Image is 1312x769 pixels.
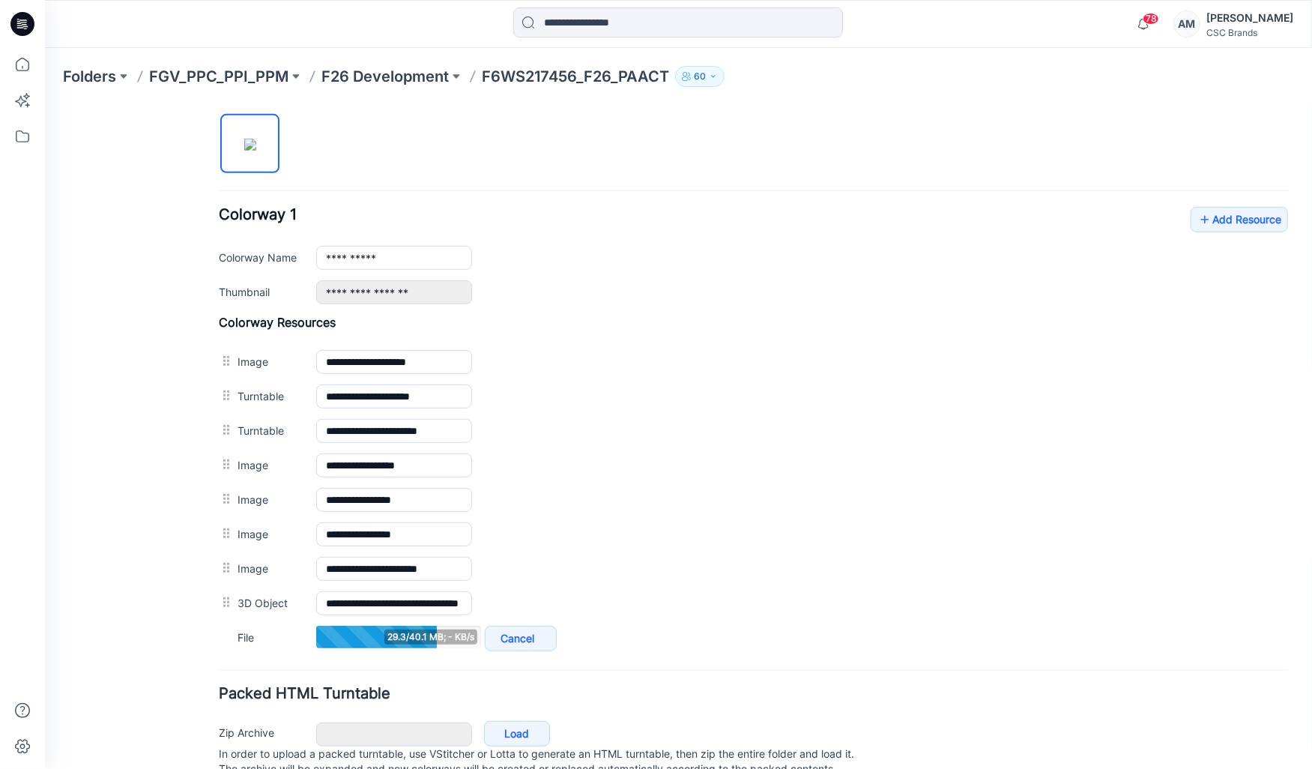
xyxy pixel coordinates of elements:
[321,66,449,87] a: F26 Development
[675,66,725,87] button: 60
[174,178,256,195] label: Thumbnail
[174,582,1243,596] h4: Packed HTML Turntable
[174,210,1243,225] h4: Colorway Resources
[193,248,256,265] label: Image
[193,489,256,506] label: 3D Object
[440,521,512,546] a: Cancel
[339,525,432,540] span: 29.3/40.1 MB; - KB/s
[45,105,1312,769] iframe: edit-style
[193,524,256,540] label: File
[149,66,288,87] a: FGV_PPC_PPI_PPM
[193,352,256,368] label: Image
[1206,9,1293,27] div: [PERSON_NAME]
[193,455,256,471] label: Image
[193,420,256,437] label: Image
[694,68,706,85] p: 60
[193,386,256,402] label: Image
[63,66,116,87] a: Folders
[174,144,256,160] label: Colorway Name
[1173,10,1200,37] div: AM
[174,619,256,636] label: Zip Archive
[439,616,505,642] a: Load
[1143,13,1159,25] span: 78
[193,283,256,299] label: Turntable
[1206,27,1293,38] div: CSC Brands
[174,642,1243,687] p: In order to upload a packed turntable, use VStitcher or Lotta to generate an HTML turntable, then...
[193,317,256,334] label: Turntable
[482,66,669,87] p: F6WS217456_F26_PAACT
